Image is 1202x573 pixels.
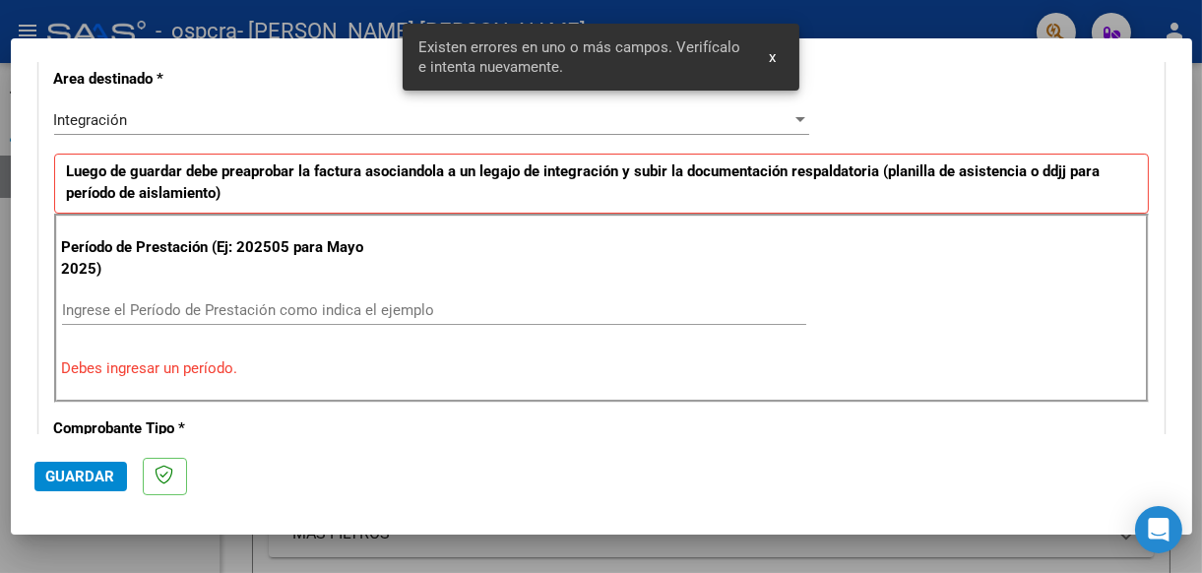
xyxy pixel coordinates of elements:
span: x [769,48,776,66]
button: Guardar [34,462,127,491]
strong: Luego de guardar debe preaprobar la factura asociandola a un legajo de integración y subir la doc... [67,162,1101,203]
span: Guardar [46,468,115,485]
button: x [753,39,791,75]
span: Existen errores en uno o más campos. Verifícalo e intenta nuevamente. [418,37,745,77]
p: Comprobante Tipo * [54,417,383,440]
p: Período de Prestación (Ej: 202505 para Mayo 2025) [62,236,386,281]
p: Area destinado * [54,68,383,91]
div: Open Intercom Messenger [1135,506,1182,553]
span: Integración [54,111,128,129]
p: Debes ingresar un período. [62,357,1141,380]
